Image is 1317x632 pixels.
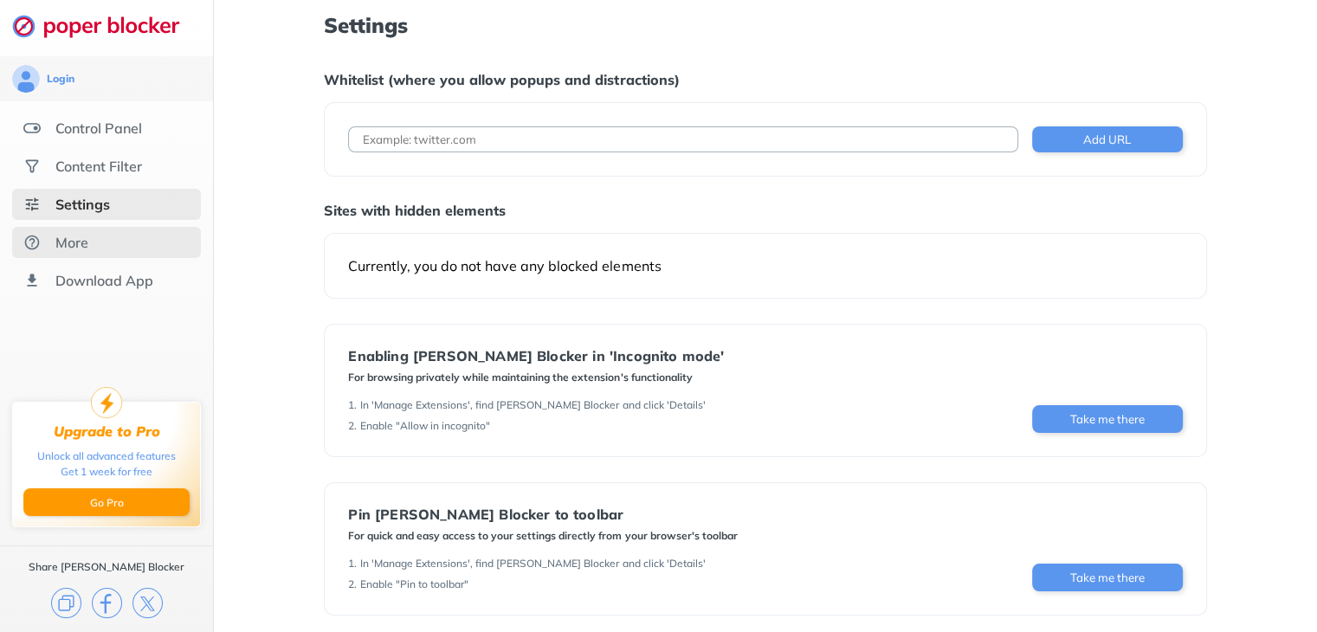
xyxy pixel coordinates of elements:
[12,14,198,38] img: logo-webpage.svg
[360,419,490,433] div: Enable "Allow in incognito"
[1032,126,1183,152] button: Add URL
[360,577,468,591] div: Enable "Pin to toolbar"
[23,272,41,289] img: download-app.svg
[348,557,357,571] div: 1 .
[348,398,357,412] div: 1 .
[23,488,190,516] button: Go Pro
[55,158,142,175] div: Content Filter
[23,196,41,213] img: settings-selected.svg
[29,560,184,574] div: Share [PERSON_NAME] Blocker
[348,577,357,591] div: 2 .
[55,272,153,289] div: Download App
[348,348,724,364] div: Enabling [PERSON_NAME] Blocker in 'Incognito mode'
[23,158,41,175] img: social.svg
[360,557,705,571] div: In 'Manage Extensions', find [PERSON_NAME] Blocker and click 'Details'
[55,119,142,137] div: Control Panel
[324,71,1206,88] div: Whitelist (where you allow popups and distractions)
[348,371,724,384] div: For browsing privately while maintaining the extension's functionality
[37,448,176,464] div: Unlock all advanced features
[132,588,163,618] img: x.svg
[55,234,88,251] div: More
[55,196,110,213] div: Settings
[348,419,357,433] div: 2 .
[92,588,122,618] img: facebook.svg
[91,387,122,418] img: upgrade-to-pro.svg
[324,202,1206,219] div: Sites with hidden elements
[47,72,74,86] div: Login
[324,14,1206,36] h1: Settings
[360,398,705,412] div: In 'Manage Extensions', find [PERSON_NAME] Blocker and click 'Details'
[348,529,737,543] div: For quick and easy access to your settings directly from your browser's toolbar
[1032,564,1183,591] button: Take me there
[23,234,41,251] img: about.svg
[348,506,737,522] div: Pin [PERSON_NAME] Blocker to toolbar
[54,423,160,440] div: Upgrade to Pro
[12,65,40,93] img: avatar.svg
[348,126,1017,152] input: Example: twitter.com
[51,588,81,618] img: copy.svg
[1032,405,1183,433] button: Take me there
[348,257,1182,274] div: Currently, you do not have any blocked elements
[61,464,152,480] div: Get 1 week for free
[23,119,41,137] img: features.svg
